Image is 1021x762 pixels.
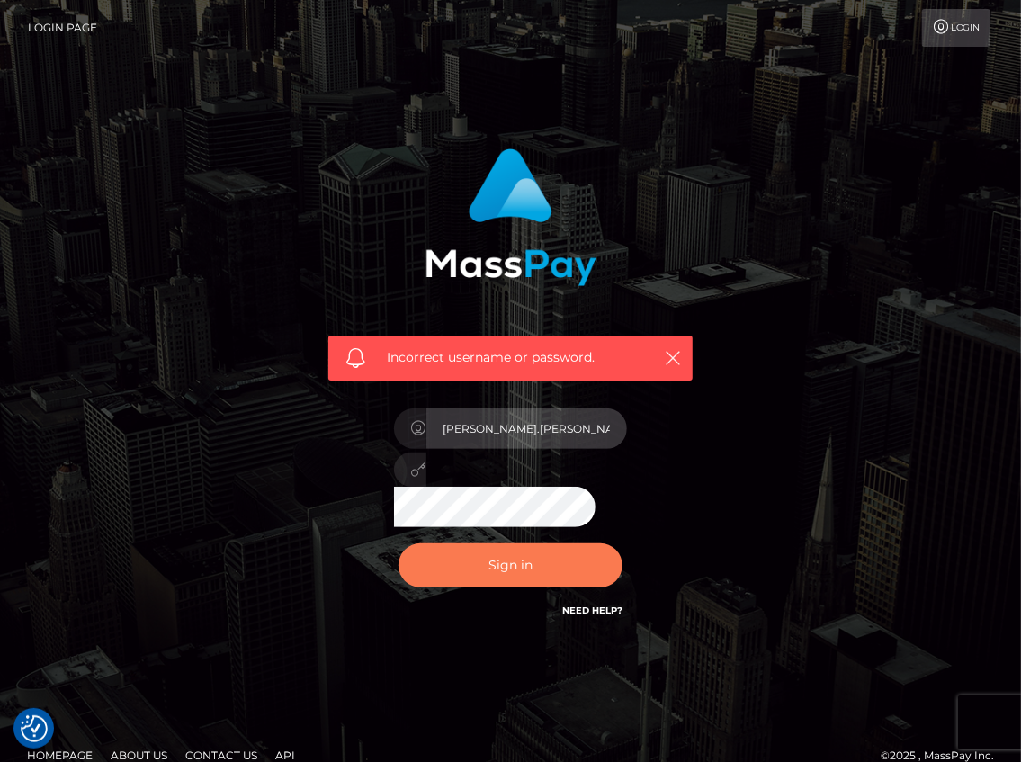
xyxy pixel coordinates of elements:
a: Login Page [28,9,97,47]
img: Revisit consent button [21,715,48,742]
button: Sign in [399,543,623,587]
img: MassPay Login [425,148,596,286]
input: Username... [426,408,628,449]
a: Need Help? [562,605,622,616]
a: Login [922,9,990,47]
span: Incorrect username or password. [387,348,643,367]
button: Consent Preferences [21,715,48,742]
